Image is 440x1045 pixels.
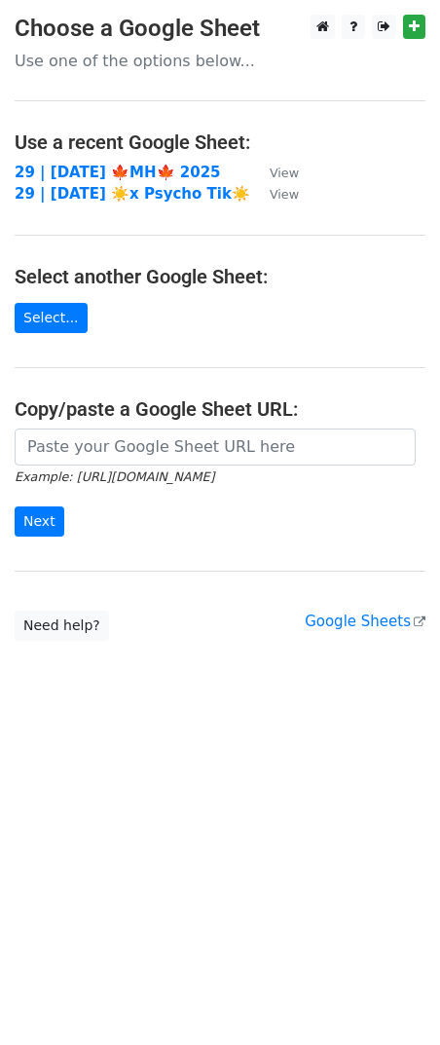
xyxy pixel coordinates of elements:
[15,15,425,43] h3: Choose a Google Sheet
[15,469,214,484] small: Example: [URL][DOMAIN_NAME]
[15,397,425,421] h4: Copy/paste a Google Sheet URL:
[270,187,299,202] small: View
[15,185,250,203] a: 29 | [DATE] ☀️x Psycho Tik☀️
[15,131,425,154] h4: Use a recent Google Sheet:
[15,611,109,641] a: Need help?
[250,185,299,203] a: View
[250,164,299,181] a: View
[15,164,221,181] a: 29 | [DATE] 🍁MH🍁 2025
[15,265,425,288] h4: Select another Google Sheet:
[15,429,416,466] input: Paste your Google Sheet URL here
[305,613,425,630] a: Google Sheets
[15,506,64,537] input: Next
[15,51,425,71] p: Use one of the options below...
[270,166,299,180] small: View
[15,303,88,333] a: Select...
